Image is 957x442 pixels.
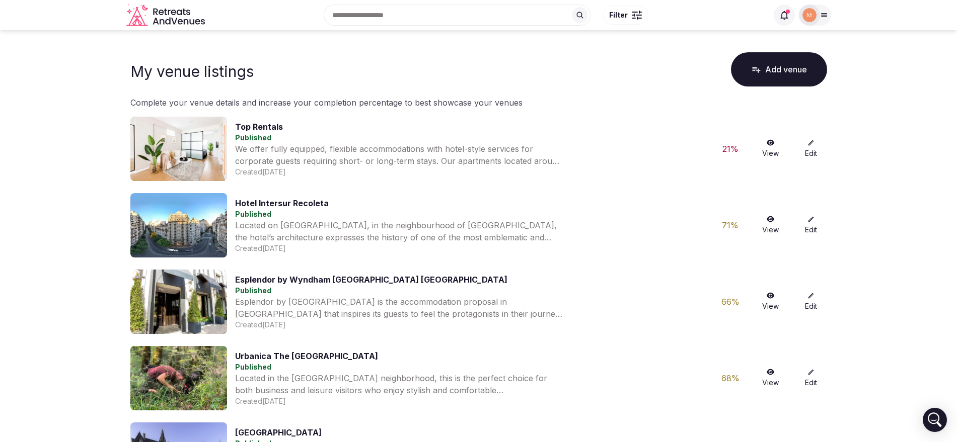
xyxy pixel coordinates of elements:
[235,210,271,218] span: Published
[235,275,507,285] a: Esplendor by Wyndham [GEOGRAPHIC_DATA] [GEOGRAPHIC_DATA]
[235,372,562,396] div: Located in the [GEOGRAPHIC_DATA] neighborhood, this is the perfect choice for both business and l...
[130,62,254,80] h1: My venue listings
[235,219,562,243] div: Located on [GEOGRAPHIC_DATA], in the neighbourhood of [GEOGRAPHIC_DATA], the hotel’s architecture...
[130,117,227,181] img: Venue cover photo for Top Rentals
[731,52,827,86] button: Add venue
[714,219,747,231] div: 71 %
[755,292,787,311] a: View
[235,351,378,361] a: Urbanica The [GEOGRAPHIC_DATA]
[235,243,706,253] div: Created [DATE]
[235,427,322,437] a: [GEOGRAPHIC_DATA]
[130,270,227,334] img: Venue cover photo for Esplendor by Wyndham Buenos Aires Plaza Francia
[714,143,747,155] div: 21 %
[130,346,227,410] img: Venue cover photo for Urbanica The Libertador Hotel
[923,408,947,432] div: Open Intercom Messenger
[235,296,562,320] div: Esplendor by [GEOGRAPHIC_DATA] is the accommodation proposal in [GEOGRAPHIC_DATA] that inspires i...
[235,133,271,142] span: Published
[795,216,827,235] a: Edit
[235,396,706,406] div: Created [DATE]
[235,198,329,208] a: Hotel Intersur Recoleta
[235,143,562,167] div: We offer fully equipped, flexible accommodations with hotel-style services for corporate guests r...
[714,296,747,308] div: 66 %
[235,363,271,371] span: Published
[714,372,747,384] div: 68 %
[130,193,227,257] img: Venue cover photo for Hotel Intersur Recoleta
[795,369,827,388] a: Edit
[126,4,207,27] a: Visit the homepage
[235,286,271,295] span: Published
[802,8,817,22] img: marina
[235,320,706,330] div: Created [DATE]
[130,97,827,109] p: Complete your venue details and increase your completion percentage to best showcase your venues
[235,122,283,132] a: Top Rentals
[609,10,628,20] span: Filter
[755,369,787,388] a: View
[795,139,827,158] a: Edit
[755,139,787,158] a: View
[235,167,706,177] div: Created [DATE]
[795,292,827,311] a: Edit
[126,4,207,27] svg: Retreats and Venues company logo
[603,6,648,25] button: Filter
[755,216,787,235] a: View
